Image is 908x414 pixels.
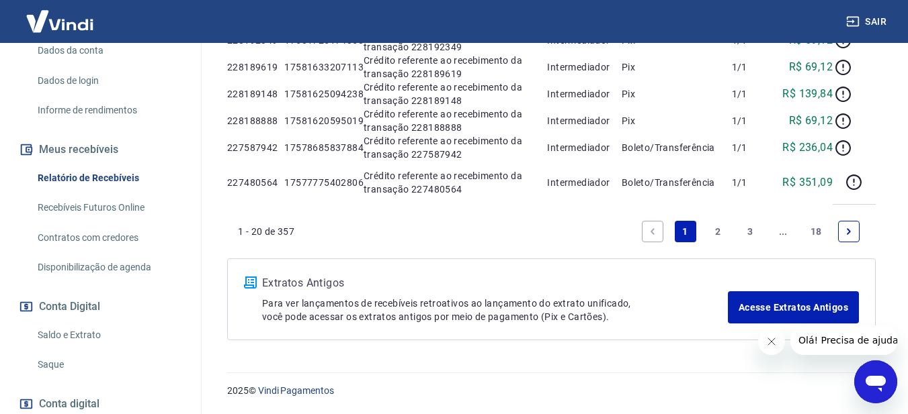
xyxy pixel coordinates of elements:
a: Saque [32,351,185,378]
img: Vindi [16,1,104,42]
a: Next page [838,221,860,242]
p: Pix [622,114,732,127]
p: R$ 236,04 [782,140,833,156]
iframe: Mensagem da empresa [790,325,897,355]
a: Contratos com credores [32,224,185,252]
span: Olá! Precisa de ajuda? [8,9,113,20]
p: Intermediador [547,60,621,74]
a: Recebíveis Futuros Online [32,194,185,221]
p: R$ 139,84 [782,86,833,102]
p: Intermediador [547,176,621,189]
p: Para ver lançamentos de recebíveis retroativos ao lançamento do extrato unificado, você pode aces... [262,297,728,323]
p: Crédito referente ao recebimento da transação 228189619 [364,54,547,81]
p: 17581633207113 [284,60,364,74]
button: Meus recebíveis [16,135,185,164]
iframe: Fechar mensagem [758,328,785,355]
a: Page 1 is your current page [675,221,696,242]
p: 227587942 [227,141,284,154]
a: Vindi Pagamentos [258,385,334,396]
a: Dados de login [32,67,185,95]
p: 2025 © [227,384,876,398]
button: Conta Digital [16,292,185,321]
p: Boleto/Transferência [622,141,732,154]
p: 17581625094238 [284,87,364,101]
a: Previous page [642,221,663,242]
p: 17581620595019 [284,114,364,127]
p: 1 - 20 de 357 [238,225,294,238]
p: 1/1 [732,114,772,127]
p: Crédito referente ao recebimento da transação 228189148 [364,81,547,107]
p: Intermediador [547,141,621,154]
a: Page 3 [740,221,761,242]
p: 1/1 [732,176,772,189]
p: R$ 69,12 [789,59,833,75]
p: 228189148 [227,87,284,101]
p: 1/1 [732,141,772,154]
p: R$ 69,12 [789,113,833,129]
span: Conta digital [39,395,99,413]
p: 227480564 [227,176,284,189]
a: Informe de rendimentos [32,97,185,124]
button: Sair [843,9,892,34]
p: 1/1 [732,60,772,74]
p: Crédito referente ao recebimento da transação 228188888 [364,107,547,134]
p: 1/1 [732,87,772,101]
img: ícone [244,276,257,289]
a: Disponibilização de agenda [32,254,185,281]
p: Pix [622,60,732,74]
iframe: Botão para abrir a janela de mensagens [854,360,897,403]
p: Pix [622,87,732,101]
p: 228189619 [227,60,284,74]
p: Crédito referente ao recebimento da transação 227587942 [364,134,547,161]
p: 228188888 [227,114,284,127]
p: R$ 351,09 [782,174,833,191]
a: Dados da conta [32,37,185,64]
a: Jump forward [772,221,794,242]
a: Page 2 [707,221,729,242]
ul: Pagination [636,215,865,248]
a: Saldo e Extrato [32,321,185,349]
p: Intermediador [547,87,621,101]
p: 17578685837884 [284,141,364,154]
a: Acesse Extratos Antigos [728,291,859,323]
a: Relatório de Recebíveis [32,164,185,192]
p: Crédito referente ao recebimento da transação 227480564 [364,169,547,196]
p: 17577775402806 [284,176,364,189]
p: Intermediador [547,114,621,127]
p: Boleto/Transferência [622,176,732,189]
a: Page 18 [805,221,827,242]
p: Extratos Antigos [262,275,728,291]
